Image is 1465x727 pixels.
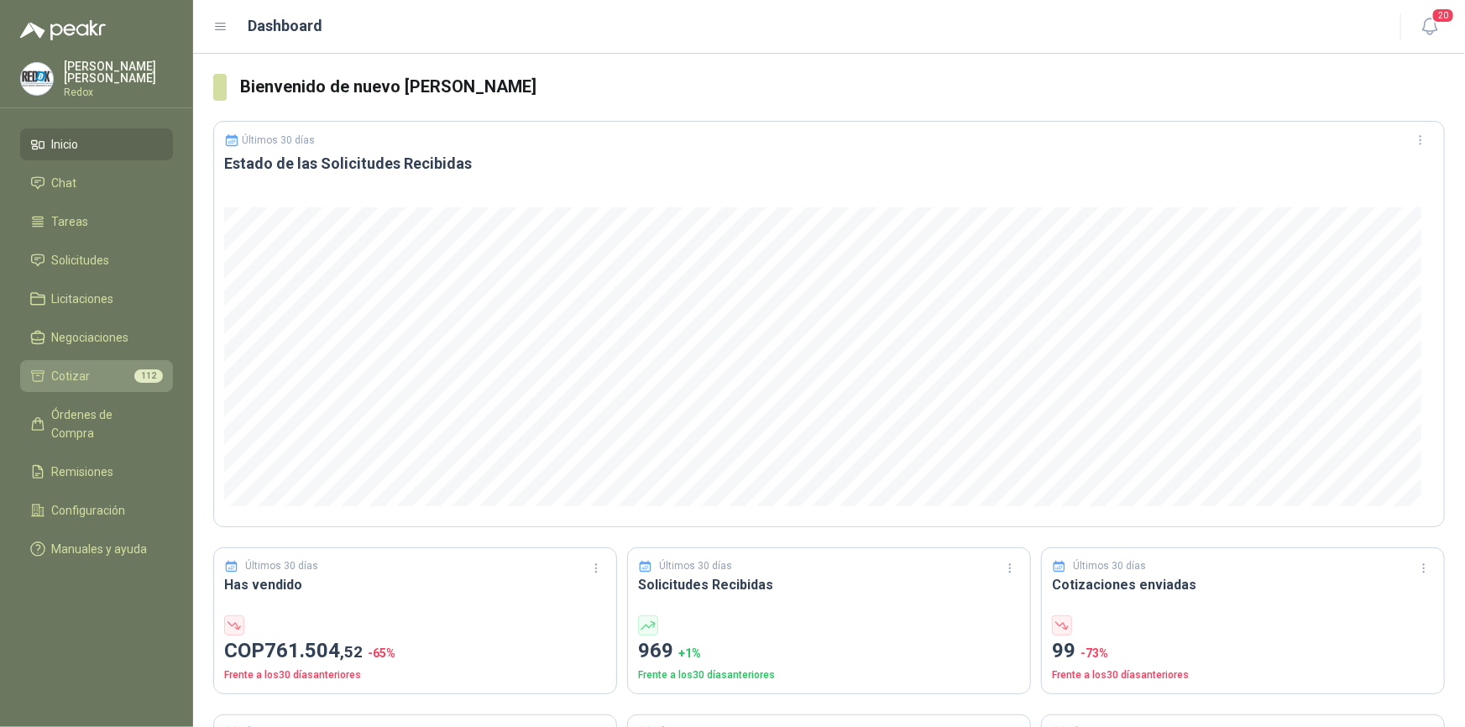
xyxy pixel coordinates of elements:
[1052,635,1434,667] p: 99
[1052,574,1434,595] h3: Cotizaciones enviadas
[134,369,163,383] span: 112
[20,20,106,40] img: Logo peakr
[64,60,173,84] p: [PERSON_NAME] [PERSON_NAME]
[1431,8,1455,24] span: 20
[20,244,173,276] a: Solicitudes
[52,212,89,231] span: Tareas
[246,558,319,574] p: Últimos 30 días
[224,154,1434,174] h3: Estado de las Solicitudes Recibidas
[20,360,173,392] a: Cotizar112
[20,167,173,199] a: Chat
[264,639,363,662] span: 761.504
[224,635,606,667] p: COP
[52,135,79,154] span: Inicio
[20,533,173,565] a: Manuales y ayuda
[52,174,77,192] span: Chat
[249,14,323,38] h1: Dashboard
[1415,12,1445,42] button: 20
[52,328,129,347] span: Negociaciones
[20,128,173,160] a: Inicio
[52,405,157,442] span: Órdenes de Compra
[20,494,173,526] a: Configuración
[1080,646,1108,660] span: -73 %
[20,456,173,488] a: Remisiones
[52,290,114,308] span: Licitaciones
[52,367,91,385] span: Cotizar
[20,206,173,238] a: Tareas
[678,646,701,660] span: + 1 %
[638,667,1020,683] p: Frente a los 30 días anteriores
[52,251,110,269] span: Solicitudes
[638,574,1020,595] h3: Solicitudes Recibidas
[224,574,606,595] h3: Has vendido
[20,283,173,315] a: Licitaciones
[21,63,53,95] img: Company Logo
[20,322,173,353] a: Negociaciones
[340,642,363,662] span: ,52
[243,134,316,146] p: Últimos 30 días
[660,558,733,574] p: Últimos 30 días
[368,646,395,660] span: -65 %
[64,87,173,97] p: Redox
[52,463,114,481] span: Remisiones
[52,501,126,520] span: Configuración
[224,667,606,683] p: Frente a los 30 días anteriores
[20,399,173,449] a: Órdenes de Compra
[240,74,1445,100] h3: Bienvenido de nuevo [PERSON_NAME]
[1052,667,1434,683] p: Frente a los 30 días anteriores
[52,540,148,558] span: Manuales y ayuda
[638,635,1020,667] p: 969
[1074,558,1147,574] p: Últimos 30 días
